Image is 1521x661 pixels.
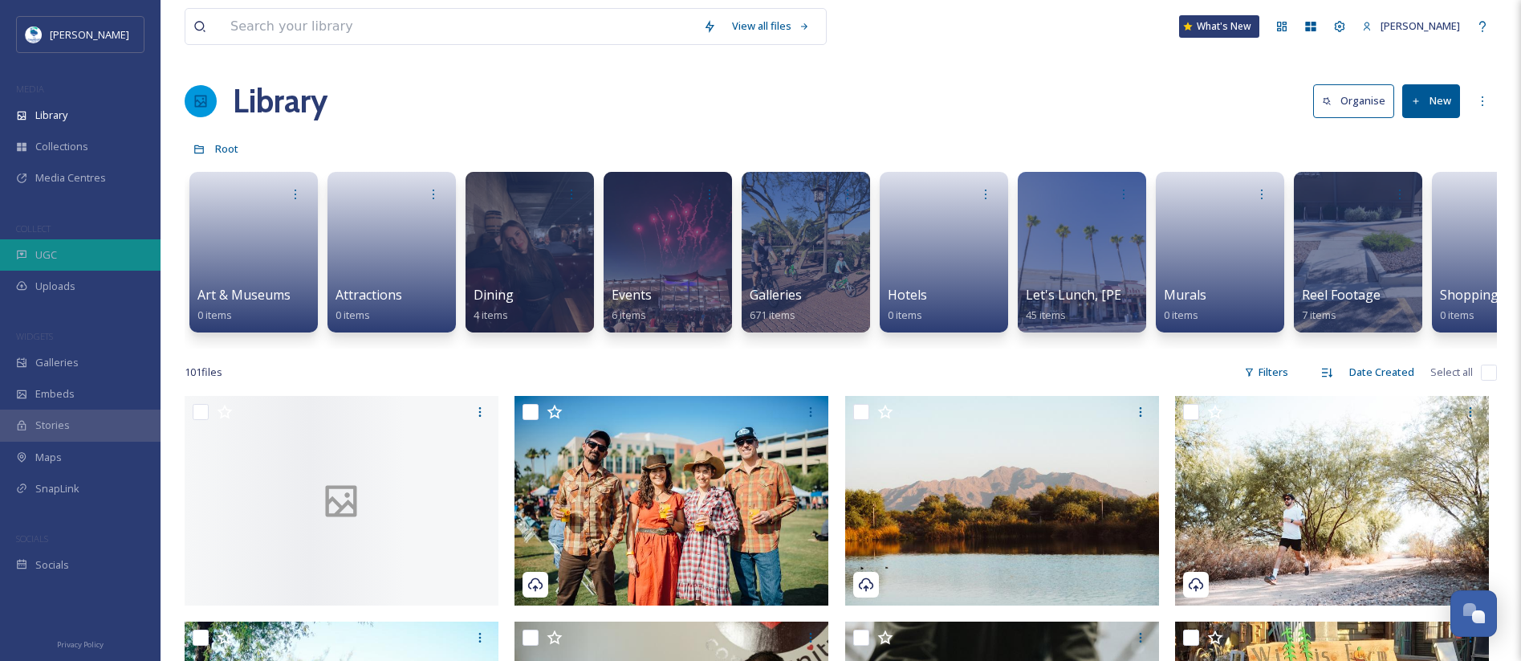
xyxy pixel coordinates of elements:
[35,279,75,294] span: Uploads
[888,308,922,322] span: 0 items
[1302,288,1381,322] a: Reel Footage7 items
[35,139,88,154] span: Collections
[57,634,104,653] a: Privacy Policy
[474,286,514,304] span: Dining
[233,77,327,125] a: Library
[474,308,508,322] span: 4 items
[16,222,51,235] span: COLLECT
[16,330,53,342] span: WIDGETS
[35,386,75,402] span: Embeds
[1450,590,1497,637] button: Open Chat
[1302,286,1381,304] span: Reel Footage
[222,9,695,44] input: Search your library
[1236,357,1296,388] div: Filters
[16,532,48,545] span: SOCIALS
[750,308,795,322] span: 671 items
[1313,84,1394,117] button: Organise
[724,10,818,42] a: View all files
[35,108,67,123] span: Library
[1440,288,1499,322] a: Shopping0 items
[215,141,238,156] span: Root
[336,308,370,322] span: 0 items
[35,247,57,263] span: UGC
[197,288,291,322] a: Art & Museums0 items
[750,288,802,322] a: Galleries671 items
[26,27,42,43] img: download.jpeg
[750,286,802,304] span: Galleries
[215,139,238,158] a: Root
[57,639,104,650] span: Privacy Policy
[1164,288,1206,322] a: Murals0 items
[1313,84,1402,117] a: Organise
[1175,396,1489,606] img: DSCF3756.jpg
[1354,10,1468,42] a: [PERSON_NAME]
[1402,84,1460,117] button: New
[514,396,828,606] img: Entertainment8.jpg
[888,288,927,322] a: Hotels0 items
[185,365,222,380] span: 101 file s
[1164,308,1198,322] span: 0 items
[1381,18,1460,33] span: [PERSON_NAME]
[1026,308,1066,322] span: 45 items
[35,355,79,370] span: Galleries
[888,286,927,304] span: Hotels
[1430,365,1473,380] span: Select all
[35,170,106,186] span: Media Centres
[197,308,232,322] span: 0 items
[1440,308,1474,322] span: 0 items
[50,27,129,42] span: [PERSON_NAME]
[1341,357,1422,388] div: Date Created
[336,288,402,322] a: Attractions0 items
[35,418,70,433] span: Stories
[1179,15,1259,38] a: What's New
[1440,286,1499,304] span: Shopping
[845,396,1159,606] img: DSC07322.jpg
[1026,286,1238,304] span: Let's Lunch, [PERSON_NAME]! Pass
[1026,288,1238,322] a: Let's Lunch, [PERSON_NAME]! Pass45 items
[612,288,652,322] a: Events6 items
[474,288,514,322] a: Dining4 items
[612,286,652,304] span: Events
[1302,308,1336,322] span: 7 items
[35,450,62,465] span: Maps
[1164,286,1206,304] span: Murals
[16,83,44,95] span: MEDIA
[612,308,646,322] span: 6 items
[197,286,291,304] span: Art & Museums
[336,286,402,304] span: Attractions
[35,557,69,573] span: Socials
[35,481,79,496] span: SnapLink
